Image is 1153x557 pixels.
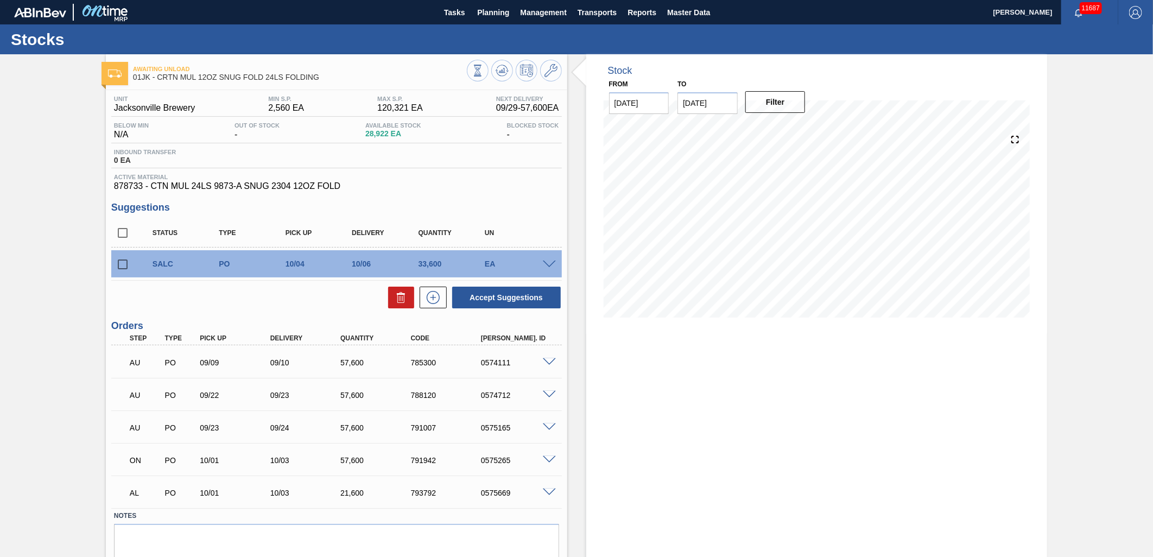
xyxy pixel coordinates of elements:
div: Delivery [349,229,424,237]
div: Delivery [268,334,347,342]
div: 09/09/2025 [197,358,276,367]
span: Active Material [114,174,559,180]
span: 09/29 - 57,600 EA [496,103,559,113]
div: Awaiting Load Composition [127,481,164,505]
span: Inbound Transfer [114,149,176,155]
span: 878733 - CTN MUL 24LS 9873-A SNUG 2304 12OZ FOLD [114,181,559,191]
div: Stock [608,65,632,77]
span: 01JK - CRTN MUL 12OZ SNUG FOLD 24LS FOLDING [133,73,467,81]
label: to [677,80,686,88]
div: 10/03/2025 [268,489,347,497]
div: 10/03/2025 [268,456,347,465]
span: Planning [477,6,509,19]
div: Pick up [283,229,358,237]
span: Unit [114,96,195,102]
span: Out Of Stock [235,122,280,129]
button: Accept Suggestions [452,287,561,308]
img: Logout [1129,6,1142,19]
div: 09/24/2025 [268,423,347,432]
div: 0574111 [478,358,558,367]
p: AU [130,423,161,432]
div: - [504,122,562,140]
div: 09/23/2025 [268,391,347,400]
div: 21,600 [338,489,417,497]
label: Notes [114,508,559,524]
div: 09/23/2025 [197,423,276,432]
div: 10/01/2025 [197,456,276,465]
span: Jacksonville Brewery [114,103,195,113]
span: 120,321 EA [377,103,423,113]
div: 788120 [408,391,487,400]
button: Stocks Overview [467,60,489,81]
div: Quantity [416,229,491,237]
div: Type [216,229,291,237]
div: 791007 [408,423,487,432]
div: 09/10/2025 [268,358,347,367]
div: 09/22/2025 [197,391,276,400]
span: Below Min [114,122,149,129]
span: 2,560 EA [268,103,304,113]
div: Delete Suggestions [383,287,414,308]
input: mm/dd/yyyy [677,92,738,114]
button: Notifications [1061,5,1096,20]
span: Available Stock [365,122,421,129]
div: Awaiting Unload [127,383,164,407]
div: 0575165 [478,423,558,432]
button: Filter [745,91,806,113]
div: 57,600 [338,358,417,367]
div: Purchase order [162,358,199,367]
img: TNhmsLtSVTkK8tSr43FrP2fwEKptu5GPRR3wAAAABJRU5ErkJggg== [14,8,66,17]
div: [PERSON_NAME]. ID [478,334,558,342]
div: 10/04/2025 [283,259,358,268]
div: Purchase order [162,391,199,400]
button: Schedule Inventory [516,60,537,81]
div: 793792 [408,489,487,497]
div: Status [150,229,225,237]
div: Quantity [338,334,417,342]
div: Purchase order [216,259,291,268]
p: AL [130,489,161,497]
div: 785300 [408,358,487,367]
div: Type [162,334,199,342]
span: 11687 [1080,2,1102,14]
span: Transports [578,6,617,19]
div: Pick up [197,334,276,342]
span: Tasks [442,6,466,19]
span: MAX S.P. [377,96,423,102]
div: 10/06/2025 [349,259,424,268]
div: EA [482,259,557,268]
div: Suggestion Awaiting Load Composition [150,259,225,268]
button: Update Chart [491,60,513,81]
div: Step [127,334,164,342]
div: Purchase order [162,456,199,465]
div: Awaiting Unload [127,351,164,375]
span: Management [520,6,567,19]
div: Purchase order [162,489,199,497]
h1: Stocks [11,33,204,46]
div: New suggestion [414,287,447,308]
span: Reports [628,6,656,19]
span: 28,922 EA [365,130,421,138]
input: mm/dd/yyyy [609,92,669,114]
div: Accept Suggestions [447,286,562,309]
div: Awaiting Unload [127,416,164,440]
div: 33,600 [416,259,491,268]
div: - [232,122,282,140]
p: AU [130,358,161,367]
button: Go to Master Data / General [540,60,562,81]
label: From [609,80,628,88]
p: AU [130,391,161,400]
div: 10/01/2025 [197,489,276,497]
div: 0575669 [478,489,558,497]
span: Next Delivery [496,96,559,102]
div: 791942 [408,456,487,465]
span: MIN S.P. [268,96,304,102]
h3: Orders [111,320,562,332]
div: Negotiating Order [127,448,164,472]
div: Code [408,334,487,342]
span: Awaiting Unload [133,66,467,72]
span: 0 EA [114,156,176,164]
div: 57,600 [338,391,417,400]
div: 57,600 [338,423,417,432]
div: UN [482,229,557,237]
